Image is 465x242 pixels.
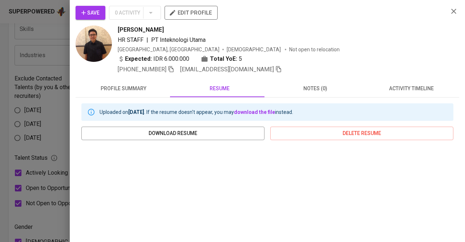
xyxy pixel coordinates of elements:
[80,84,167,93] span: profile summary
[118,46,219,53] div: [GEOGRAPHIC_DATA], [GEOGRAPHIC_DATA]
[87,129,259,138] span: download resume
[234,109,275,115] a: download the file
[270,127,453,140] button: delete resume
[272,84,359,93] span: notes (0)
[289,46,340,53] p: Not open to relocation
[81,127,264,140] button: download resume
[81,8,100,17] span: Save
[368,84,455,93] span: activity timeline
[128,109,144,115] b: [DATE]
[76,6,105,20] button: Save
[125,55,152,63] b: Expected:
[180,66,274,73] span: [EMAIL_ADDRESS][DOMAIN_NAME]
[165,9,218,15] a: edit profile
[239,55,242,63] span: 5
[146,36,148,44] span: |
[165,6,218,20] button: edit profile
[118,25,164,34] span: [PERSON_NAME]
[276,129,448,138] span: delete resume
[100,106,293,119] div: Uploaded on . If the resume doesn't appear, you may instead.
[170,8,212,17] span: edit profile
[227,46,282,53] span: [DEMOGRAPHIC_DATA]
[118,55,189,63] div: IDR 6.000.000
[176,84,263,93] span: resume
[76,25,112,62] img: 1dfa9c74196765ee3d6e529ab5c2a84b.jpeg
[210,55,237,63] b: Total YoE:
[151,36,206,43] span: PT Inteknologi Utama
[118,66,166,73] span: [PHONE_NUMBER]
[118,36,143,43] span: HR STAFF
